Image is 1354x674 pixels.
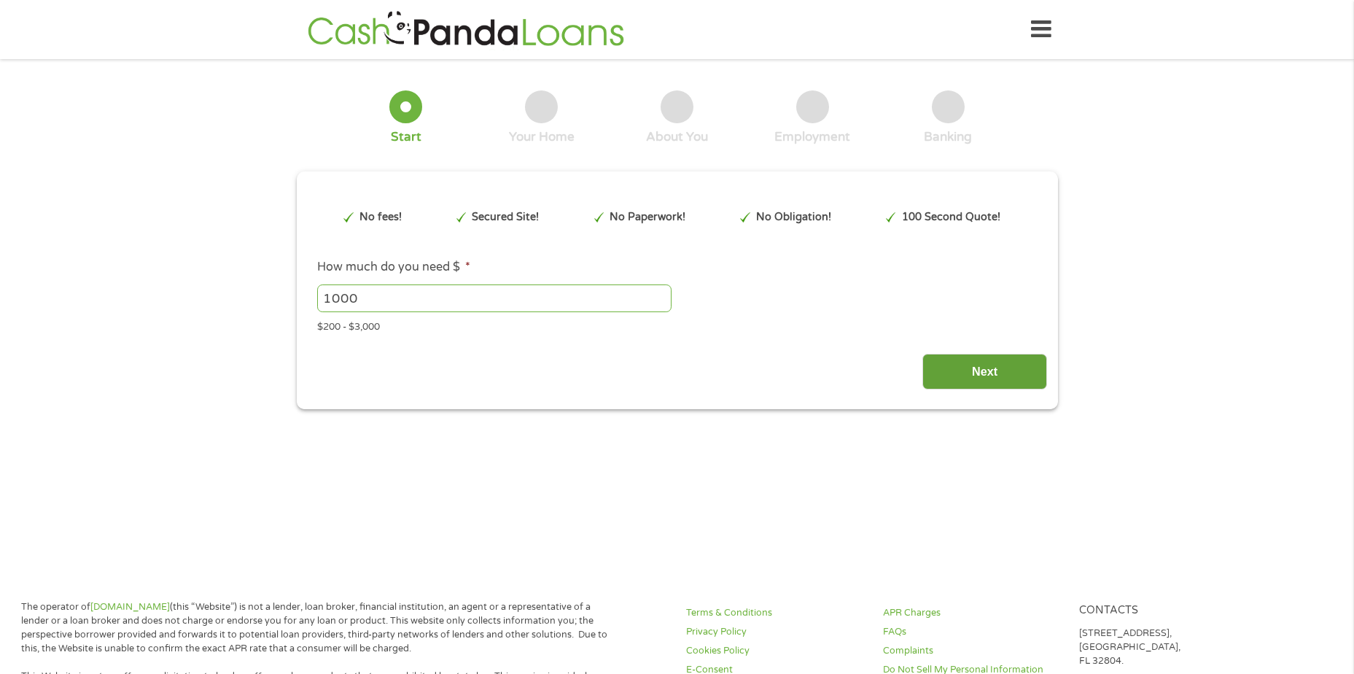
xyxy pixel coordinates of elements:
[359,209,402,225] p: No fees!
[610,209,685,225] p: No Paperwork!
[317,260,470,275] label: How much do you need $
[883,625,1062,639] a: FAQs
[686,644,865,658] a: Cookies Policy
[509,129,575,145] div: Your Home
[21,600,612,656] p: The operator of (this “Website”) is not a lender, loan broker, financial institution, an agent or...
[883,606,1062,620] a: APR Charges
[391,129,421,145] div: Start
[924,129,972,145] div: Banking
[90,601,170,613] a: [DOMAIN_NAME]
[303,9,629,50] img: GetLoanNow Logo
[922,354,1047,390] input: Next
[1079,627,1258,668] p: [STREET_ADDRESS], [GEOGRAPHIC_DATA], FL 32804.
[646,129,708,145] div: About You
[1079,604,1258,618] h4: Contacts
[472,209,539,225] p: Secured Site!
[317,315,1036,335] div: $200 - $3,000
[774,129,850,145] div: Employment
[883,644,1062,658] a: Complaints
[686,606,865,620] a: Terms & Conditions
[902,209,1000,225] p: 100 Second Quote!
[686,625,865,639] a: Privacy Policy
[756,209,831,225] p: No Obligation!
